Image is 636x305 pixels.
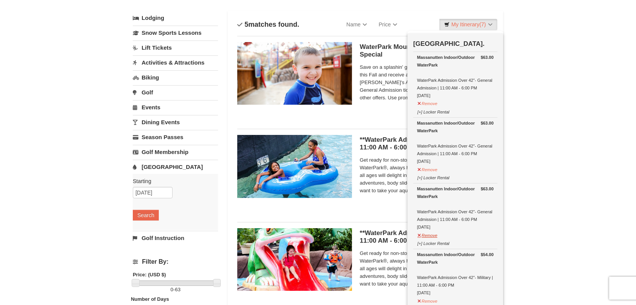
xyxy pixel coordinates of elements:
strong: [GEOGRAPHIC_DATA]. [413,40,484,47]
button: [+] Locker Rental [417,238,450,247]
span: Save on a splashin' good time at Massanutten WaterPark this Fall and receive a free $5 Arcade Car... [360,63,494,102]
a: Snow Sports Lessons [133,26,218,40]
span: 63 [175,287,180,292]
div: Massanutten Indoor/Outdoor WaterPark [417,251,494,266]
strong: $54.00 [481,251,494,258]
a: Golf Membership [133,145,218,159]
span: 0 [171,287,173,292]
h5: WaterPark Mountain Harvest [DATE] Special [360,43,494,58]
button: [+] Locker Rental [417,106,450,116]
strong: $63.00 [481,119,494,127]
button: Remove [417,295,438,305]
span: Get ready for non-stop thrills at the Massanutten WaterPark®, always heated to 84° Fahrenheit. Ch... [360,156,494,195]
strong: Number of Days [131,296,169,302]
span: 5 [245,21,248,28]
h4: matches found. [237,21,299,28]
img: 6619917-1412-d332ca3f.jpg [237,42,352,105]
button: Search [133,210,159,221]
a: Price [373,17,403,32]
a: Golf Instruction [133,231,218,245]
div: WaterPark Admission Over 42"- Military | 11:00 AM - 6:00 PM [DATE] [417,251,494,297]
div: WaterPark Admission Over 42"- General Admission | 11:00 AM - 6:00 PM [DATE] [417,185,494,231]
div: WaterPark Admission Over 42"- General Admission | 11:00 AM - 6:00 PM [DATE] [417,119,494,165]
div: Massanutten Indoor/Outdoor WaterPark [417,54,494,69]
div: Massanutten Indoor/Outdoor WaterPark [417,185,494,200]
button: Remove [417,230,438,239]
a: Season Passes [133,130,218,144]
strong: $63.00 [481,54,494,61]
span: (7) [479,21,486,28]
a: Events [133,100,218,114]
a: Name [341,17,373,32]
label: Starting [133,177,212,185]
a: Biking [133,70,218,84]
button: Remove [417,164,438,174]
h4: Filter By: [133,258,218,265]
h5: **WaterPark Admission - Under 42” Tall | 11:00 AM - 6:00 PM [360,229,494,245]
h5: **WaterPark Admission - Over 42” Tall | 11:00 AM - 6:00 PM [360,136,494,151]
div: Massanutten Indoor/Outdoor WaterPark [417,119,494,135]
button: Remove [417,98,438,107]
a: [GEOGRAPHIC_DATA] [133,160,218,174]
a: Lift Tickets [133,41,218,55]
span: Get ready for non-stop thrills at the Massanutten WaterPark®, always heated to 84° Fahrenheit. Ch... [360,250,494,288]
label: - [133,286,218,294]
a: Dining Events [133,115,218,129]
a: Golf [133,85,218,99]
strong: $63.00 [481,185,494,193]
a: Lodging [133,11,218,25]
a: My Itinerary(7) [439,19,497,30]
strong: Price: (USD $) [133,272,166,277]
a: Activities & Attractions [133,55,218,70]
button: [+] Locker Rental [417,172,450,182]
img: 6619917-726-5d57f225.jpg [237,135,352,198]
img: 6619917-738-d4d758dd.jpg [237,228,352,291]
div: WaterPark Admission Over 42"- General Admission | 11:00 AM - 6:00 PM [DATE] [417,54,494,99]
